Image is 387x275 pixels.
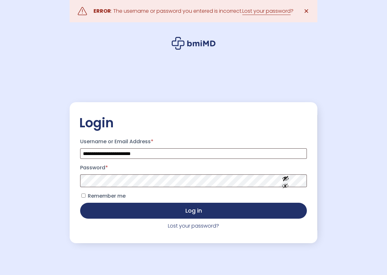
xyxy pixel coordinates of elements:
[93,7,294,16] div: : The username or password you entered is incorrect. ?
[300,5,313,18] a: ✕
[79,115,308,131] h2: Login
[80,203,307,219] button: Log in
[80,137,307,147] label: Username or Email Address
[81,194,86,198] input: Remember me
[168,222,219,229] a: Lost your password?
[268,170,303,192] button: Show password
[80,163,307,173] label: Password
[88,192,126,200] span: Remember me
[93,7,111,15] strong: ERROR
[242,7,291,15] a: Lost your password
[304,7,309,16] span: ✕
